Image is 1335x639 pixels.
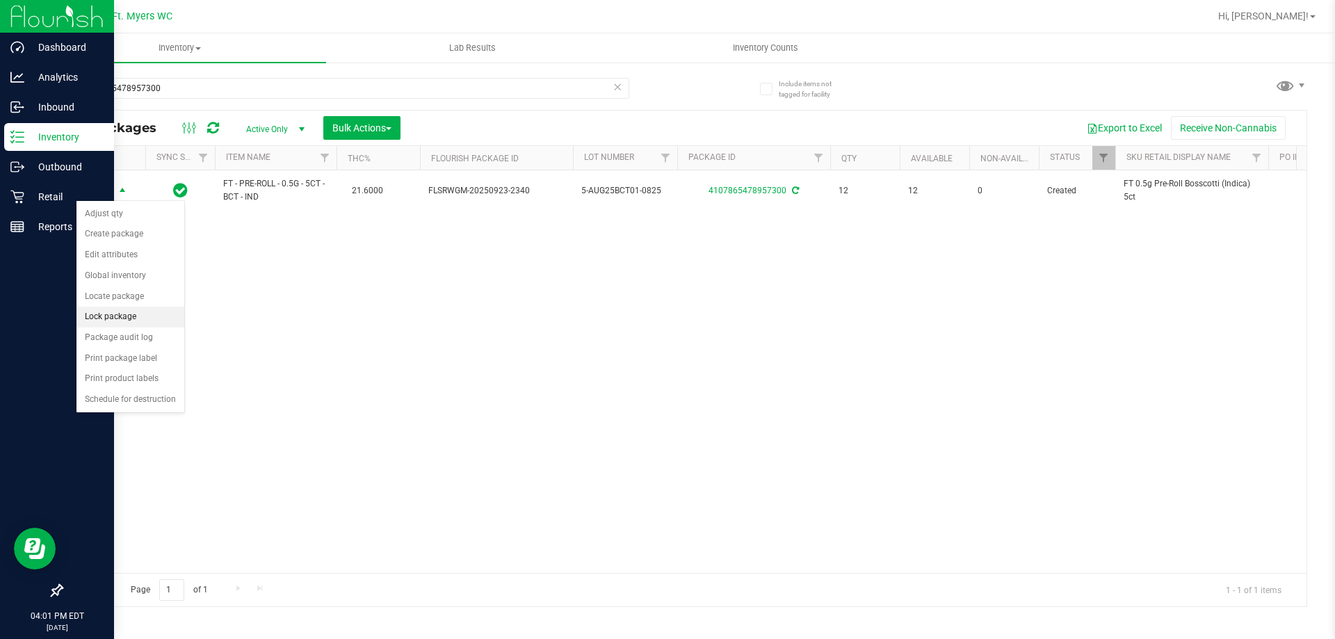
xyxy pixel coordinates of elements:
[581,184,669,197] span: 5-AUG25BCT01-0825
[908,184,961,197] span: 12
[24,129,108,145] p: Inventory
[584,152,634,162] a: Lot Number
[76,204,184,225] li: Adjust qty
[226,152,270,162] a: Item Name
[1047,184,1107,197] span: Created
[654,146,677,170] a: Filter
[714,42,817,54] span: Inventory Counts
[6,610,108,622] p: 04:01 PM EDT
[1245,146,1268,170] a: Filter
[1279,152,1300,162] a: PO ID
[326,33,619,63] a: Lab Results
[33,33,326,63] a: Inventory
[10,130,24,144] inline-svg: Inventory
[76,389,184,410] li: Schedule for destruction
[978,184,1030,197] span: 0
[1092,146,1115,170] a: Filter
[807,146,830,170] a: Filter
[1078,116,1171,140] button: Export to Excel
[841,154,857,163] a: Qty
[10,160,24,174] inline-svg: Outbound
[1171,116,1286,140] button: Receive Non-Cannabis
[1126,152,1231,162] a: Sku Retail Display Name
[10,40,24,54] inline-svg: Dashboard
[173,181,188,200] span: In Sync
[1218,10,1309,22] span: Hi, [PERSON_NAME]!
[332,122,391,134] span: Bulk Actions
[779,79,848,99] span: Include items not tagged for facility
[156,152,210,162] a: Sync Status
[1050,152,1080,162] a: Status
[980,154,1042,163] a: Non-Available
[76,327,184,348] li: Package audit log
[790,186,799,195] span: Sync from Compliance System
[709,186,786,195] a: 4107865478957300
[10,190,24,204] inline-svg: Retail
[76,245,184,266] li: Edit attributes
[323,116,400,140] button: Bulk Actions
[911,154,953,163] a: Available
[33,42,326,54] span: Inventory
[14,528,56,569] iframe: Resource center
[348,154,371,163] a: THC%
[192,146,215,170] a: Filter
[345,181,390,201] span: 21.6000
[1215,579,1293,600] span: 1 - 1 of 1 items
[119,579,219,601] span: Page of 1
[61,78,629,99] input: Search Package ID, Item Name, SKU, Lot or Part Number...
[24,218,108,235] p: Reports
[431,154,519,163] a: Flourish Package ID
[24,39,108,56] p: Dashboard
[24,99,108,115] p: Inbound
[24,69,108,86] p: Analytics
[76,286,184,307] li: Locate package
[428,184,565,197] span: FLSRWGM-20250923-2340
[6,622,108,633] p: [DATE]
[839,184,891,197] span: 12
[10,70,24,84] inline-svg: Analytics
[10,100,24,114] inline-svg: Inbound
[159,579,184,601] input: 1
[223,177,328,204] span: FT - PRE-ROLL - 0.5G - 5CT - BCT - IND
[76,307,184,327] li: Lock package
[613,78,622,96] span: Clear
[76,369,184,389] li: Print product labels
[10,220,24,234] inline-svg: Reports
[24,159,108,175] p: Outbound
[1124,177,1260,204] span: FT 0.5g Pre-Roll Bosscotti (Indica) 5ct
[314,146,337,170] a: Filter
[114,181,131,201] span: select
[72,120,170,136] span: All Packages
[76,224,184,245] li: Create package
[688,152,736,162] a: Package ID
[112,10,172,22] span: Ft. Myers WC
[76,266,184,286] li: Global inventory
[430,42,515,54] span: Lab Results
[76,348,184,369] li: Print package label
[619,33,912,63] a: Inventory Counts
[24,188,108,205] p: Retail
